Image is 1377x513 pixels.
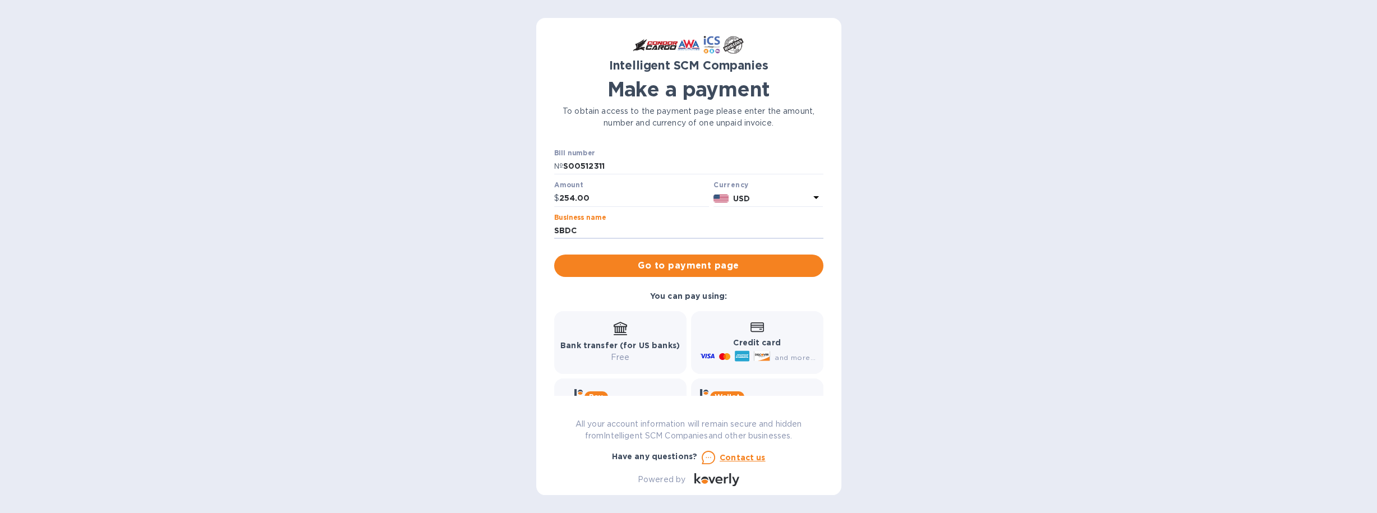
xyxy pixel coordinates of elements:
label: Amount [554,182,583,189]
input: Enter bill number [563,158,823,175]
p: All your account information will remain secure and hidden from Intelligent SCM Companies and oth... [554,418,823,442]
span: and more... [775,353,816,362]
b: Currency [713,181,748,189]
b: USD [733,194,750,203]
span: Go to payment page [563,259,814,272]
b: You can pay using: [650,292,727,301]
p: To obtain access to the payment page please enter the amount, number and currency of one unpaid i... [554,105,823,129]
b: Bank transfer (for US banks) [560,341,680,350]
u: Contact us [720,453,766,462]
label: Bill number [554,150,595,156]
button: Go to payment page [554,255,823,277]
b: Intelligent SCM Companies [609,58,768,72]
p: № [554,160,563,172]
b: Wallet [715,392,740,401]
b: Credit card [733,338,780,347]
img: USD [713,195,729,202]
input: 0.00 [559,190,710,207]
h1: Make a payment [554,77,823,101]
input: Enter business name [554,223,823,239]
b: Have any questions? [612,452,698,461]
label: Business name [554,214,606,221]
p: Free [560,352,680,363]
p: $ [554,192,559,204]
b: Pay [589,392,603,401]
p: Powered by [638,474,685,486]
